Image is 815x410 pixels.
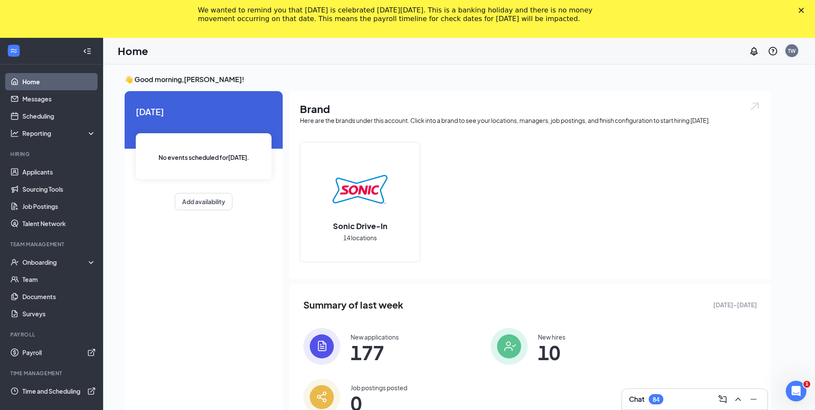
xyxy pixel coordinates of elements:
a: Documents [22,288,96,305]
span: 14 locations [343,233,377,242]
img: icon [303,328,340,365]
div: We wanted to remind you that [DATE] is celebrated [DATE][DATE]. This is a banking holiday and the... [198,6,604,23]
button: ComposeMessage [716,392,730,406]
a: Surveys [22,305,96,322]
span: [DATE] [136,105,272,118]
div: Job postings posted [351,383,407,392]
iframe: Intercom live chat [786,381,806,401]
a: Messages [22,90,96,107]
div: New applications [351,333,399,341]
svg: Analysis [10,129,19,138]
span: 177 [351,345,399,360]
a: Talent Network [22,215,96,232]
svg: ComposeMessage [717,394,728,404]
a: PayrollExternalLink [22,344,96,361]
svg: Notifications [749,46,759,56]
div: 84 [653,396,659,403]
span: No events scheduled for [DATE] . [159,153,249,162]
div: New hires [538,333,565,341]
span: 1 [803,381,810,388]
h2: Sonic Drive-In [324,220,396,231]
img: Sonic Drive-In [333,162,388,217]
div: Close [799,8,807,13]
div: Reporting [22,129,96,138]
a: Job Postings [22,198,96,215]
div: Team Management [10,241,94,248]
svg: QuestionInfo [768,46,778,56]
svg: WorkstreamLogo [9,46,18,55]
div: Here are the brands under this account. Click into a brand to see your locations, managers, job p... [300,116,760,125]
div: TIME MANAGEMENT [10,370,94,377]
a: Applicants [22,163,96,181]
h1: Home [118,44,148,58]
a: Scheduling [22,107,96,125]
div: Hiring [10,150,94,158]
h3: 👋 Good morning, [PERSON_NAME] ! [125,75,771,84]
a: Sourcing Tools [22,181,96,198]
button: Minimize [747,392,760,406]
div: Payroll [10,331,94,338]
button: ChevronUp [731,392,745,406]
div: Onboarding [22,258,89,266]
div: TW [788,47,796,55]
a: Time and SchedulingExternalLink [22,382,96,400]
svg: Minimize [748,394,759,404]
img: icon [491,328,528,365]
button: Add availability [175,193,232,210]
a: Team [22,271,96,288]
svg: ChevronUp [733,394,743,404]
h3: Chat [629,395,644,404]
span: 10 [538,345,565,360]
h1: Brand [300,101,760,116]
svg: Collapse [83,47,92,55]
span: [DATE] - [DATE] [713,300,757,309]
a: Home [22,73,96,90]
img: open.6027fd2a22e1237b5b06.svg [749,101,760,111]
span: Summary of last week [303,297,403,312]
svg: UserCheck [10,258,19,266]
